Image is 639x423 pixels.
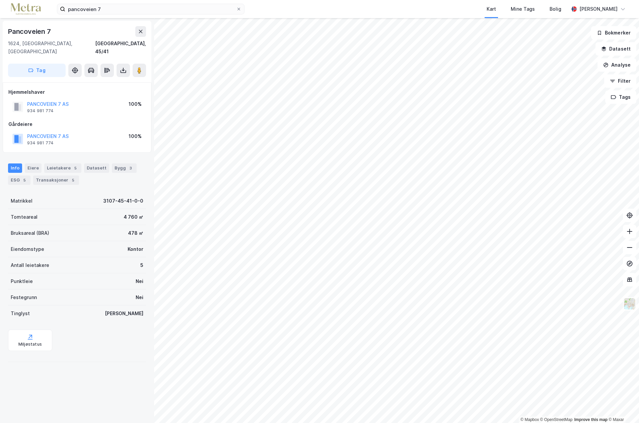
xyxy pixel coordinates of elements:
div: Datasett [84,163,109,173]
button: Filter [604,74,636,88]
div: Kart [487,5,496,13]
a: Mapbox [520,417,539,422]
button: Analyse [597,58,636,72]
div: Bolig [550,5,561,13]
div: Info [8,163,22,173]
div: 100% [129,132,142,140]
div: 3107-45-41-0-0 [103,197,143,205]
div: Leietakere [44,163,81,173]
div: Matrikkel [11,197,32,205]
div: 1624, [GEOGRAPHIC_DATA], [GEOGRAPHIC_DATA] [8,40,95,56]
div: 5 [72,165,79,171]
div: Nei [136,293,143,301]
button: Datasett [595,42,636,56]
div: Nei [136,277,143,285]
a: OpenStreetMap [540,417,573,422]
div: Tinglyst [11,309,30,318]
div: Tomteareal [11,213,38,221]
button: Bokmerker [591,26,636,40]
img: metra-logo.256734c3b2bbffee19d4.png [11,3,41,15]
div: [GEOGRAPHIC_DATA], 45/41 [95,40,146,56]
div: 934 981 774 [27,108,54,114]
button: Tag [8,64,66,77]
div: Miljøstatus [18,342,42,347]
div: Pancoveien 7 [8,26,52,37]
div: Hjemmelshaver [8,88,146,96]
div: Kontrollprogram for chat [606,391,639,423]
div: Bruksareal (BRA) [11,229,49,237]
div: [PERSON_NAME] [105,309,143,318]
div: Transaksjoner [33,175,79,185]
div: Festegrunn [11,293,37,301]
a: Improve this map [574,417,608,422]
div: 3 [127,165,134,171]
div: 100% [129,100,142,108]
input: Søk på adresse, matrikkel, gårdeiere, leietakere eller personer [65,4,236,14]
div: 5 [70,177,76,184]
img: Z [623,297,636,310]
div: Kontor [128,245,143,253]
button: Tags [605,90,636,104]
div: [PERSON_NAME] [579,5,618,13]
div: Eiendomstype [11,245,44,253]
div: 4 760 ㎡ [124,213,143,221]
div: Punktleie [11,277,33,285]
div: Mine Tags [511,5,535,13]
iframe: Chat Widget [606,391,639,423]
div: Antall leietakere [11,261,49,269]
div: 934 981 774 [27,140,54,146]
div: ESG [8,175,30,185]
div: 5 [21,177,28,184]
div: Eiere [25,163,42,173]
div: 5 [140,261,143,269]
div: Gårdeiere [8,120,146,128]
div: Bygg [112,163,137,173]
div: 478 ㎡ [128,229,143,237]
